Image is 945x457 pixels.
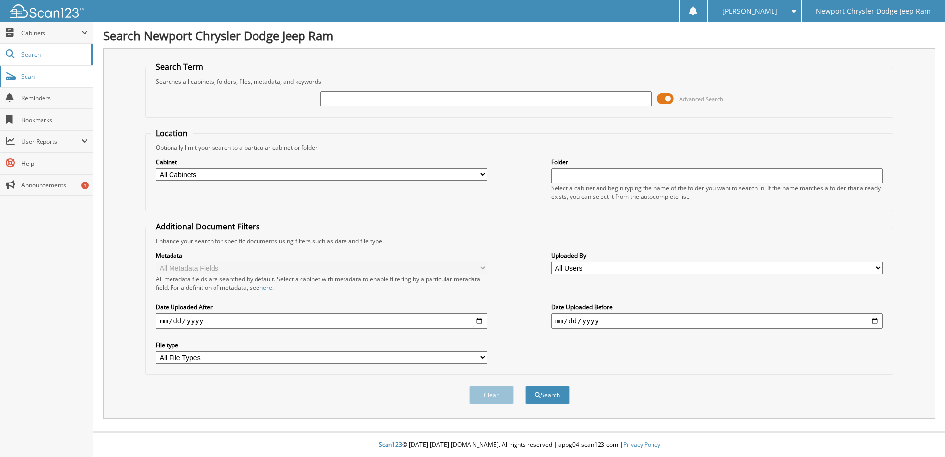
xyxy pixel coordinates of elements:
[525,386,570,404] button: Search
[10,4,84,18] img: scan123-logo-white.svg
[379,440,402,449] span: Scan123
[151,221,265,232] legend: Additional Document Filters
[151,61,208,72] legend: Search Term
[151,237,888,245] div: Enhance your search for specific documents using filters such as date and file type.
[156,251,487,260] label: Metadata
[551,158,883,166] label: Folder
[469,386,514,404] button: Clear
[21,181,88,189] span: Announcements
[679,95,723,103] span: Advanced Search
[21,159,88,168] span: Help
[259,283,272,292] a: here
[21,72,88,81] span: Scan
[551,313,883,329] input: end
[156,303,487,311] label: Date Uploaded After
[816,8,931,14] span: Newport Chrysler Dodge Jeep Ram
[93,433,945,457] div: © [DATE]-[DATE] [DOMAIN_NAME]. All rights reserved | appg04-scan123-com |
[623,440,660,449] a: Privacy Policy
[21,137,81,146] span: User Reports
[151,143,888,152] div: Optionally limit your search to a particular cabinet or folder
[551,251,883,260] label: Uploaded By
[21,29,81,37] span: Cabinets
[551,303,883,311] label: Date Uploaded Before
[81,182,89,189] div: 1
[21,94,88,102] span: Reminders
[151,77,888,86] div: Searches all cabinets, folders, files, metadata, and keywords
[551,184,883,201] div: Select a cabinet and begin typing the name of the folder you want to search in. If the name match...
[722,8,777,14] span: [PERSON_NAME]
[156,158,487,166] label: Cabinet
[21,50,86,59] span: Search
[156,275,487,292] div: All metadata fields are searched by default. Select a cabinet with metadata to enable filtering b...
[156,341,487,349] label: File type
[156,313,487,329] input: start
[103,27,935,44] h1: Search Newport Chrysler Dodge Jeep Ram
[21,116,88,124] span: Bookmarks
[151,128,193,138] legend: Location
